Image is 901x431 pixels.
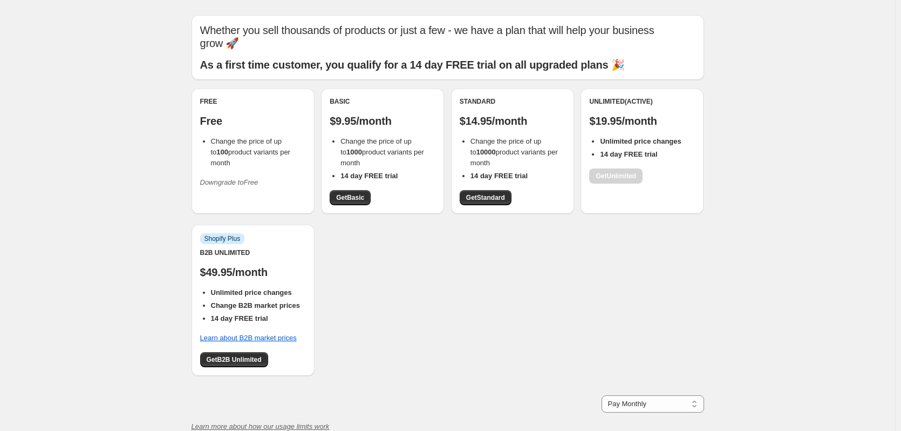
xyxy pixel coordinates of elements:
[470,137,558,167] span: Change the price of up to product variants per month
[211,288,292,297] b: Unlimited price changes
[200,266,306,279] p: $49.95/month
[216,148,228,156] b: 100
[600,137,681,145] b: Unlimited price changes
[200,334,297,342] a: Learn about B2B market prices
[200,178,258,186] i: Downgrade to Free
[330,97,435,106] div: Basic
[200,24,695,50] p: Whether you sell thousands of products or just a few - we have a plan that will help your busines...
[460,115,565,127] p: $14.95/month
[211,137,290,167] span: Change the price of up to product variants per month
[600,150,657,158] b: 14 day FREE trial
[200,352,268,367] a: GetB2B Unlimited
[330,115,435,127] p: $9.95/month
[346,148,362,156] b: 1000
[192,422,330,430] a: Learn more about how our usage limits work
[200,115,306,127] p: Free
[466,193,505,202] span: Get Standard
[589,97,695,106] div: Unlimited (Active)
[340,172,398,180] b: 14 day FREE trial
[200,97,306,106] div: Free
[340,137,424,167] span: Change the price of up to product variants per month
[194,174,265,191] button: Downgrade toFree
[204,234,241,243] span: Shopify Plus
[200,59,625,71] b: As a first time customer, you qualify for a 14 day FREE trial on all upgraded plans 🎉
[211,314,268,322] b: 14 day FREE trial
[207,355,262,364] span: Get B2B Unlimited
[460,97,565,106] div: Standard
[460,190,511,205] a: GetStandard
[589,115,695,127] p: $19.95/month
[200,248,306,257] div: B2B Unlimited
[470,172,528,180] b: 14 day FREE trial
[211,301,300,309] b: Change B2B market prices
[336,193,364,202] span: Get Basic
[330,190,371,205] a: GetBasic
[476,148,496,156] b: 10000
